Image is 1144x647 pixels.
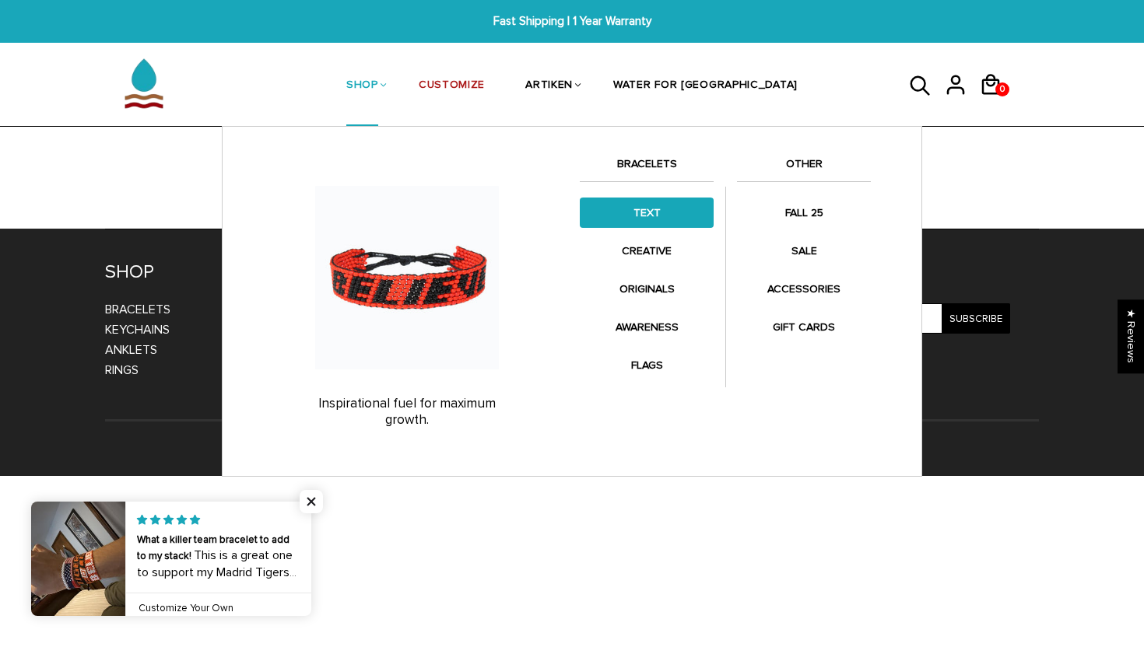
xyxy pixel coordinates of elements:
a: GIFT CARDS [737,312,871,342]
a: CREATIVE [580,236,714,266]
a: FLAGS [580,350,714,380]
a: AWARENESS [580,312,714,342]
a: WATER FOR [GEOGRAPHIC_DATA] [613,45,798,128]
a: 0 [979,101,1014,103]
a: Rings [105,362,139,378]
div: Click to open Judge.me floating reviews tab [1118,299,1144,373]
a: Anklets [105,342,157,358]
a: OTHER [737,155,871,181]
a: ARTIKEN [525,45,573,128]
a: ACCESSORIES [737,274,871,304]
a: FALL 25 [737,198,871,228]
a: SALE [737,236,871,266]
h4: SHOP [105,261,312,284]
a: TEXT [580,198,714,228]
a: Bracelets [105,302,170,317]
span: Close popup widget [300,490,323,513]
a: Keychains [105,322,170,337]
span: Fast Shipping | 1 Year Warranty [353,12,791,30]
p: Inspirational fuel for maximum growth. [250,396,564,428]
a: ORIGINALS [580,274,714,304]
a: BRACELETS [580,155,714,181]
p: You don't have any items in your cart yet. [82,158,1062,178]
input: Subscribe [942,303,1010,334]
a: CUSTOMIZE [419,45,485,128]
p: Copyright © 2025 . All Right Reserved [105,435,1039,455]
a: SHOP [346,45,378,128]
span: 0 [996,79,1009,100]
